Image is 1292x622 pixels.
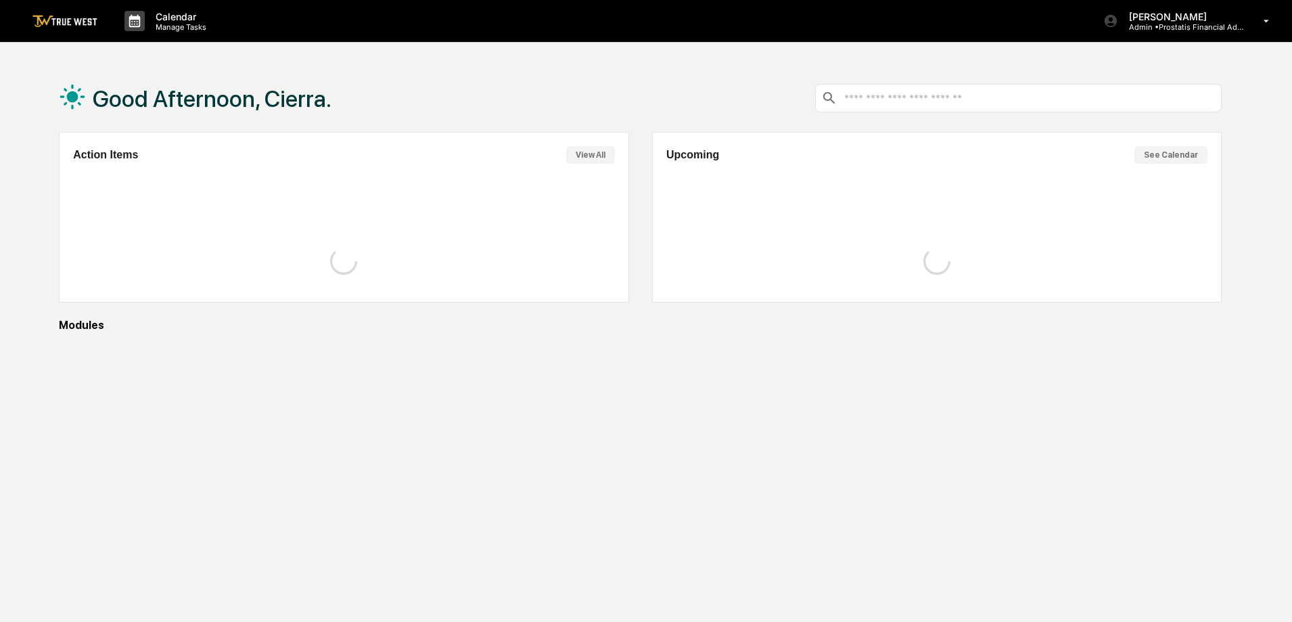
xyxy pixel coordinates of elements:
[73,149,138,161] h2: Action Items
[1134,146,1207,164] button: See Calendar
[93,85,331,112] h1: Good Afternoon, Cierra.
[145,22,213,32] p: Manage Tasks
[1118,11,1244,22] p: [PERSON_NAME]
[666,149,719,161] h2: Upcoming
[59,319,1222,332] div: Modules
[566,146,615,164] button: View All
[32,15,97,28] img: logo
[1118,22,1244,32] p: Admin • Prostatis Financial Advisors
[145,11,213,22] p: Calendar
